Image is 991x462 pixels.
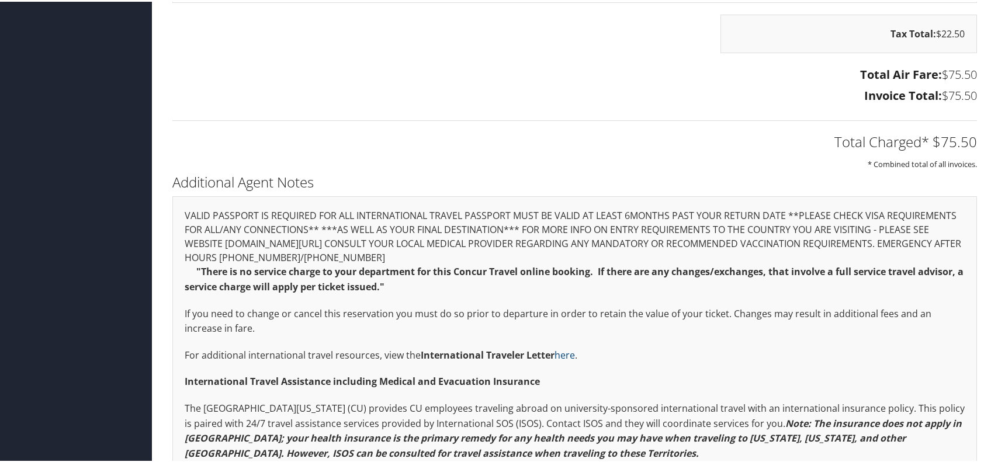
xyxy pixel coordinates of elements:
small: * Combined total of all invoices. [868,157,977,168]
p: The [GEOGRAPHIC_DATA][US_STATE] (CU) provides CU employees traveling abroad on university-sponsor... [185,400,965,459]
h3: $75.50 [172,86,977,102]
strong: Invoice Total: [864,86,942,102]
h2: Total Charged* $75.50 [172,130,977,150]
strong: Total Air Fare: [860,65,942,81]
h2: Additional Agent Notes [172,171,977,190]
strong: International Traveler Letter [421,347,555,360]
strong: Tax Total: [890,26,936,39]
a: here [555,347,575,360]
div: $22.50 [720,13,977,51]
strong: International Travel Assistance including Medical and Evacuation Insurance [185,373,540,386]
p: For additional international travel resources, view the . [185,346,965,362]
strong: "There is no service charge to your department for this Concur Travel online booking. If there ar... [185,263,964,291]
h3: $75.50 [172,65,977,81]
p: If you need to change or cancel this reservation you must do so prior to departure in order to re... [185,305,965,335]
strong: Note: The insurance does not apply in [GEOGRAPHIC_DATA]; your health insurance is the primary rem... [185,415,962,458]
